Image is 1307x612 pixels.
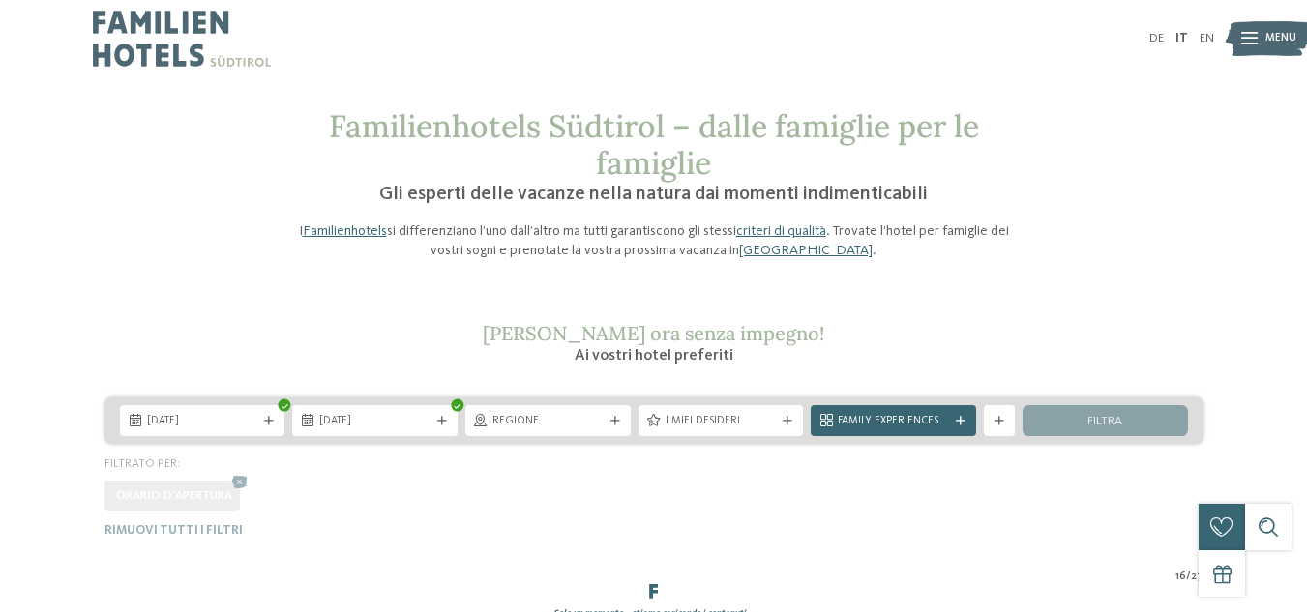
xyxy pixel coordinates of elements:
[1191,569,1203,585] span: 27
[329,106,979,183] span: Familienhotels Südtirol – dalle famiglie per le famiglie
[838,414,949,429] span: Family Experiences
[483,321,824,345] span: [PERSON_NAME] ora senza impegno!
[1200,32,1214,44] a: EN
[1265,31,1296,46] span: Menu
[575,348,733,364] span: Ai vostri hotel preferiti
[286,221,1022,260] p: I si differenziano l’uno dall’altro ma tutti garantiscono gli stessi . Trovate l’hotel per famigl...
[1175,569,1186,585] span: 16
[303,224,387,238] a: Familienhotels
[1186,569,1191,585] span: /
[492,414,604,429] span: Regione
[666,414,777,429] span: I miei desideri
[379,185,928,204] span: Gli esperti delle vacanze nella natura dai momenti indimenticabili
[739,244,873,257] a: [GEOGRAPHIC_DATA]
[1175,32,1188,44] a: IT
[147,414,258,429] span: [DATE]
[319,414,431,429] span: [DATE]
[1149,32,1164,44] a: DE
[736,224,826,238] a: criteri di qualità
